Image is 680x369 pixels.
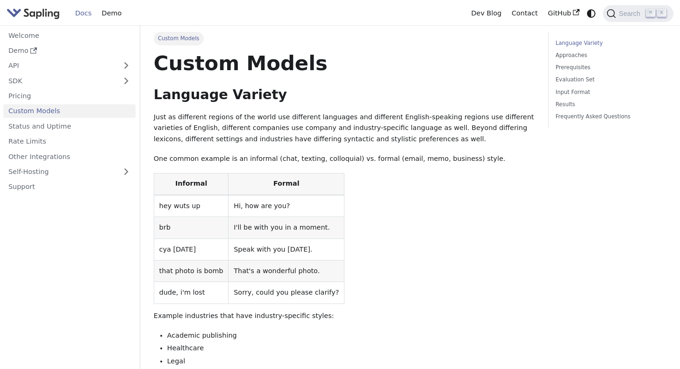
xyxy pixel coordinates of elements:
[154,87,535,103] h2: Language Variety
[3,135,136,148] a: Rate Limits
[556,100,663,109] a: Results
[3,119,136,133] a: Status and Uptime
[154,239,229,260] td: cya [DATE]
[154,260,229,282] td: that photo is bomb
[3,29,136,42] a: Welcome
[70,6,97,21] a: Docs
[556,88,663,97] a: Input Format
[585,7,598,20] button: Switch between dark and light mode (currently system mode)
[556,51,663,60] a: Approaches
[154,173,229,195] th: Informal
[97,6,127,21] a: Demo
[466,6,506,21] a: Dev Blog
[7,7,63,20] a: Sapling.ai
[167,343,535,354] li: Healthcare
[3,165,136,179] a: Self-Hosting
[154,51,535,76] h1: Custom Models
[154,32,535,45] nav: Breadcrumbs
[229,217,344,239] td: I'll be with you in a moment.
[229,282,344,304] td: Sorry, could you please clarify?
[657,9,666,17] kbd: K
[556,75,663,84] a: Evaluation Set
[229,173,344,195] th: Formal
[3,89,136,103] a: Pricing
[229,260,344,282] td: That's a wonderful photo.
[3,150,136,163] a: Other Integrations
[117,59,136,72] button: Expand sidebar category 'API'
[556,112,663,121] a: Frequently Asked Questions
[543,6,584,21] a: GitHub
[556,39,663,48] a: Language Variety
[229,239,344,260] td: Speak with you [DATE].
[556,63,663,72] a: Prerequisites
[3,59,117,72] a: API
[154,217,229,239] td: brb
[154,311,535,322] p: Example industries that have industry-specific styles:
[616,10,646,17] span: Search
[167,356,535,367] li: Legal
[3,180,136,194] a: Support
[117,74,136,87] button: Expand sidebar category 'SDK'
[3,44,136,58] a: Demo
[154,282,229,304] td: dude, i'm lost
[7,7,60,20] img: Sapling.ai
[154,153,535,165] p: One common example is an informal (chat, texting, colloquial) vs. formal (email, memo, business) ...
[507,6,543,21] a: Contact
[603,5,673,22] button: Search (Command+K)
[646,9,655,17] kbd: ⌘
[3,104,136,118] a: Custom Models
[154,195,229,217] td: hey wuts up
[154,32,204,45] span: Custom Models
[167,330,535,341] li: Academic publishing
[154,112,535,145] p: Just as different regions of the world use different languages and different English-speaking reg...
[3,74,117,87] a: SDK
[229,195,344,217] td: Hi, how are you?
